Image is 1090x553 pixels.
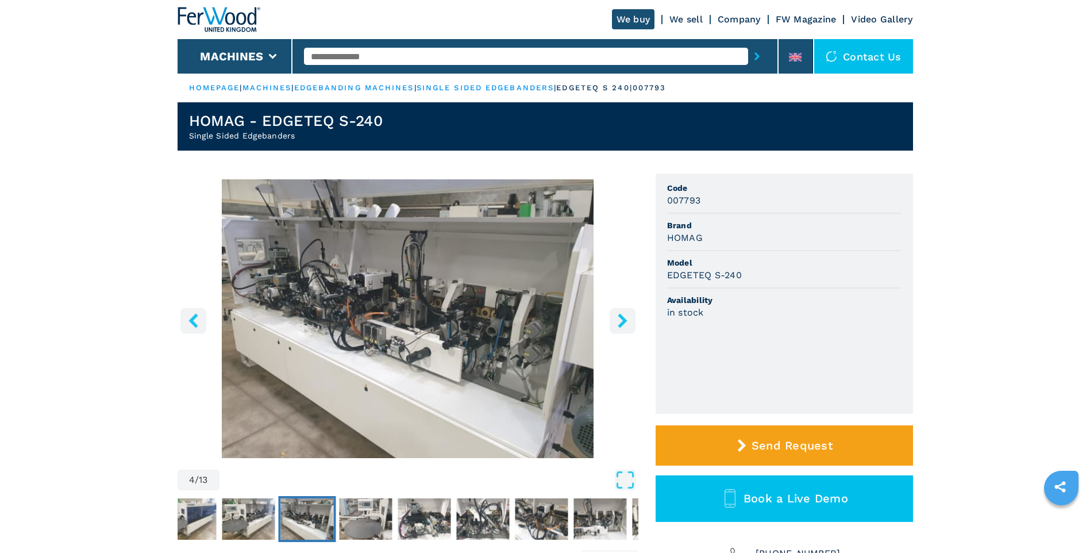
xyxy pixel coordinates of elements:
[610,308,635,333] button: right-button
[200,49,263,63] button: Machines
[222,470,635,490] button: Open Fullscreen
[189,130,383,141] h2: Single Sided Edgebanders
[278,496,336,542] button: Go to Slide 4
[189,475,195,485] span: 4
[339,498,392,540] img: a59ddc7d54afbdfb7a5063b8dc82af78
[826,51,837,62] img: Contact us
[612,9,655,29] a: We buy
[180,308,206,333] button: left-button
[456,498,509,540] img: 1c9ce87ec2cb49cc892a76df08b913c2
[554,83,556,92] span: |
[395,496,453,542] button: Go to Slide 6
[417,83,554,92] a: single sided edgebanders
[667,257,902,268] span: Model
[178,179,638,458] div: Go to Slide 4
[178,7,260,32] img: Ferwood
[656,475,913,522] button: Book a Live Demo
[163,498,216,540] img: b0abb6ecca3f613c4f796d5bec2292c0
[571,496,629,542] button: Go to Slide 9
[718,14,761,25] a: Company
[667,194,701,207] h3: 007793
[632,498,685,540] img: aa07424ead1dbab91305d7134e254660
[294,83,414,92] a: edgebanding machines
[291,83,294,92] span: |
[667,268,742,282] h3: EDGETEQ S-240
[515,498,568,540] img: 90abc0847c45699bfcb6a2eb98f5d373
[337,496,394,542] button: Go to Slide 5
[189,112,383,130] h1: HOMAG - EDGETEQ S-240
[667,220,902,231] span: Brand
[195,475,199,485] span: /
[1046,473,1074,501] a: sharethis
[454,496,511,542] button: Go to Slide 7
[398,498,450,540] img: cc689adb0e1cdf7dba0b913c3a391282
[222,498,275,540] img: 23d271a1714953735190779ca908de23
[667,294,902,306] span: Availability
[669,14,703,25] a: We sell
[630,496,687,542] button: Go to Slide 10
[776,14,837,25] a: FW Magazine
[219,496,277,542] button: Go to Slide 3
[102,496,563,542] nav: Thumbnail Navigation
[1041,501,1081,544] iframe: Chat
[748,43,766,70] button: submit-button
[656,425,913,466] button: Send Request
[851,14,912,25] a: Video Gallery
[161,496,218,542] button: Go to Slide 2
[178,179,638,458] img: Single Sided Edgebanders HOMAG EDGETEQ S-240
[242,83,292,92] a: machines
[667,231,703,244] h3: HOMAG
[414,83,417,92] span: |
[513,496,570,542] button: Go to Slide 8
[556,83,632,93] p: edgeteq s 240 |
[280,498,333,540] img: 32d18be6db4ff89d7b35cadc53981ede
[814,39,913,74] div: Contact us
[189,83,240,92] a: HOMEPAGE
[667,306,704,319] h3: in stock
[573,498,626,540] img: 9a9dcaca006088a523056b6ceaa68cc1
[744,491,848,505] span: Book a Live Demo
[667,182,902,194] span: Code
[752,439,833,452] span: Send Request
[199,475,208,485] span: 13
[240,83,242,92] span: |
[633,83,667,93] p: 007793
